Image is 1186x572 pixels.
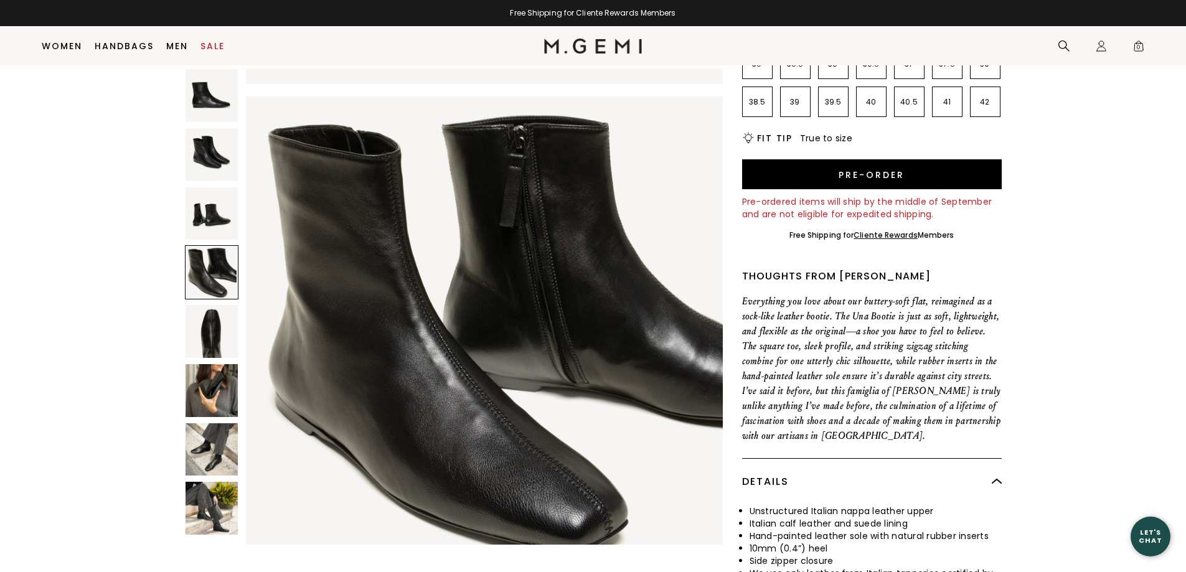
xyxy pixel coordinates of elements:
li: Side zipper closure [750,555,1002,567]
div: Pre-ordered items will ship by the middle of September and are not eligible for expedited shipping. [742,195,1002,220]
img: The Una Bootie [186,423,238,476]
a: Men [166,41,188,51]
p: 38.5 [743,97,772,107]
img: The Una Bootie [186,69,238,122]
img: The Una Bootie [186,128,238,181]
div: Details [742,459,1002,505]
li: Unstructured Italian nappa leather upper [750,505,1002,517]
a: Sale [200,41,225,51]
img: The Una Bootie [186,482,238,535]
span: True to size [800,132,852,144]
p: 42 [971,97,1000,107]
a: Handbags [95,41,154,51]
button: Pre-order [742,159,1002,189]
h2: Fit Tip [757,133,793,143]
img: The Una Bootie [186,305,238,358]
li: Italian calf leather and suede lining [750,517,1002,530]
p: Everything you love about our buttery-soft flat, reimagined as a sock-like leather bootie. The Un... [742,294,1002,443]
div: Let's Chat [1131,528,1170,544]
p: 40 [857,97,886,107]
img: The Una Bootie [186,364,238,417]
p: 40.5 [895,97,924,107]
a: Women [42,41,82,51]
li: Hand-painted leather sole with natural rubber inserts [750,530,1002,542]
div: Free Shipping for Members [789,230,954,240]
img: M.Gemi [544,39,642,54]
div: Thoughts from [PERSON_NAME] [742,269,1002,284]
span: 0 [1132,42,1145,55]
p: 39 [781,97,810,107]
li: 10mm (0.4”) heel [750,542,1002,555]
a: Cliente Rewards [854,230,918,240]
img: The Una Bootie [186,187,238,240]
p: 41 [933,97,962,107]
p: 39.5 [819,97,848,107]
